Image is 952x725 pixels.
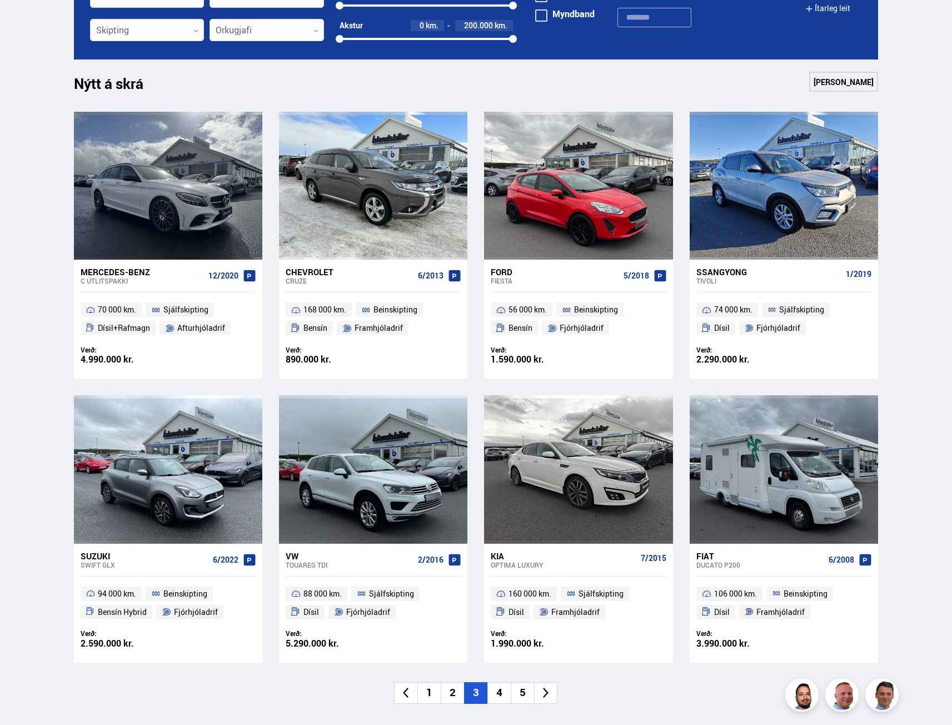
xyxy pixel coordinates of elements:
[177,321,225,335] span: Afturhjóladrif
[417,682,441,704] li: 1
[286,277,413,285] div: Cruze
[535,9,595,18] label: Myndband
[714,587,757,600] span: 106 000 km.
[286,639,373,648] div: 5.290.000 kr.
[696,551,824,561] div: Fiat
[714,605,730,619] span: Dísil
[81,639,168,648] div: 2.590.000 kr.
[714,303,752,316] span: 74 000 km.
[867,680,900,713] img: FbJEzSuNWCJXmdc-.webp
[74,75,163,98] h1: Nýtt á skrá
[846,270,871,279] span: 1/2019
[509,605,524,619] span: Dísil
[784,587,828,600] span: Beinskipting
[74,544,262,663] a: Suzuki Swift GLX 6/2022 94 000 km. Beinskipting Bensín Hybrid Fjórhjóladrif Verð: 2.590.000 kr.
[690,260,878,379] a: Ssangyong Tivoli 1/2019 74 000 km. Sjálfskipting Dísil Fjórhjóladrif Verð: 2.290.000 kr.
[714,321,730,335] span: Dísil
[279,260,467,379] a: Chevrolet Cruze 6/2013 168 000 km. Beinskipting Bensín Framhjóladrif Verð: 890.000 kr.
[696,277,841,285] div: Tivoli
[579,587,624,600] span: Sjálfskipting
[163,587,207,600] span: Beinskipting
[484,260,672,379] a: Ford Fiesta 5/2018 56 000 km. Beinskipting Bensín Fjórhjóladrif Verð: 1.590.000 kr.
[81,267,204,277] div: Mercedes-Benz
[509,303,547,316] span: 56 000 km.
[74,260,262,379] a: Mercedes-Benz C ÚTLITSPAKKI 12/2020 70 000 km. Sjálfskipting Dísil+Rafmagn Afturhjóladrif Verð: 4...
[340,21,363,30] div: Akstur
[418,555,443,564] span: 2/2016
[696,355,784,364] div: 2.290.000 kr.
[98,587,136,600] span: 94 000 km.
[81,277,204,285] div: C ÚTLITSPAKKI
[208,271,238,280] span: 12/2020
[163,303,208,316] span: Sjálfskipting
[286,267,413,277] div: Chevrolet
[491,561,636,569] div: Optima LUXURY
[286,346,373,354] div: Verð:
[696,639,784,648] div: 3.990.000 kr.
[174,605,218,619] span: Fjórhjóladrif
[551,605,600,619] span: Framhjóladrif
[696,629,784,638] div: Verð:
[426,21,438,30] span: km.
[286,551,413,561] div: VW
[624,271,649,280] span: 5/2018
[756,605,805,619] span: Framhjóladrif
[641,554,666,563] span: 7/2015
[369,587,414,600] span: Sjálfskipting
[81,551,208,561] div: Suzuki
[487,682,511,704] li: 4
[81,629,168,638] div: Verð:
[696,346,784,354] div: Verð:
[303,605,319,619] span: Dísil
[279,544,467,663] a: VW Touareg TDI 2/2016 88 000 km. Sjálfskipting Dísil Fjórhjóladrif Verð: 5.290.000 kr.
[491,277,619,285] div: Fiesta
[9,4,42,38] button: Open LiveChat chat widget
[303,303,346,316] span: 168 000 km.
[98,321,150,335] span: Dísil+Rafmagn
[355,321,403,335] span: Framhjóladrif
[787,680,820,713] img: nhp88E3Fdnt1Opn2.png
[491,639,579,648] div: 1.990.000 kr.
[420,20,424,31] span: 0
[509,321,532,335] span: Bensín
[373,303,417,316] span: Beinskipting
[779,303,824,316] span: Sjálfskipting
[495,21,507,30] span: km.
[491,355,579,364] div: 1.590.000 kr.
[98,303,136,316] span: 70 000 km.
[809,72,878,92] a: [PERSON_NAME]
[303,587,342,600] span: 88 000 km.
[491,267,619,277] div: Ford
[756,321,800,335] span: Fjórhjóladrif
[509,587,551,600] span: 160 000 km.
[81,561,208,569] div: Swift GLX
[286,629,373,638] div: Verð:
[418,271,443,280] span: 6/2013
[464,20,493,31] span: 200.000
[491,629,579,638] div: Verð:
[690,544,878,663] a: Fiat Ducato P200 6/2008 106 000 km. Beinskipting Dísil Framhjóladrif Verð: 3.990.000 kr.
[286,355,373,364] div: 890.000 kr.
[491,551,636,561] div: Kia
[560,321,604,335] span: Fjórhjóladrif
[213,555,238,564] span: 6/2022
[98,605,147,619] span: Bensín Hybrid
[511,682,534,704] li: 5
[829,555,854,564] span: 6/2008
[696,267,841,277] div: Ssangyong
[286,561,413,569] div: Touareg TDI
[491,346,579,354] div: Verð:
[696,561,824,569] div: Ducato P200
[464,682,487,704] li: 3
[346,605,390,619] span: Fjórhjóladrif
[574,303,618,316] span: Beinskipting
[441,682,464,704] li: 2
[81,355,168,364] div: 4.990.000 kr.
[484,544,672,663] a: Kia Optima LUXURY 7/2015 160 000 km. Sjálfskipting Dísil Framhjóladrif Verð: 1.990.000 kr.
[303,321,327,335] span: Bensín
[827,680,860,713] img: siFngHWaQ9KaOqBr.png
[81,346,168,354] div: Verð:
